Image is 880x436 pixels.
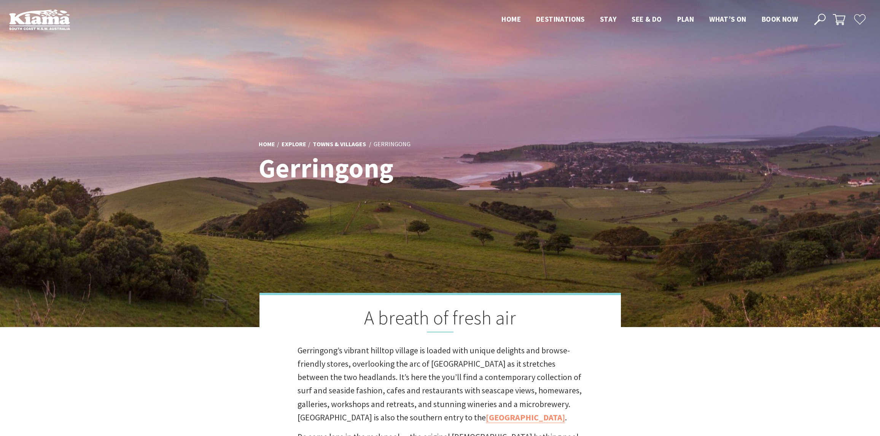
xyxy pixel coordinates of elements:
span: Destinations [536,14,585,24]
nav: Main Menu [494,13,805,26]
h1: Gerringong [259,153,474,182]
span: Plan [677,14,694,24]
span: Home [501,14,521,24]
a: Towns & Villages [313,140,366,149]
h2: A breath of fresh air [298,307,583,332]
a: Explore [282,140,306,149]
span: See & Do [632,14,662,24]
p: Gerringong’s vibrant hilltop village is loaded with unique delights and browse-friendly stores, o... [298,344,583,424]
a: [GEOGRAPHIC_DATA] [486,412,565,423]
li: Gerringong [374,139,411,149]
span: Book now [762,14,798,24]
a: Home [259,140,275,149]
img: Kiama Logo [9,9,70,30]
span: What’s On [709,14,746,24]
span: Stay [600,14,617,24]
